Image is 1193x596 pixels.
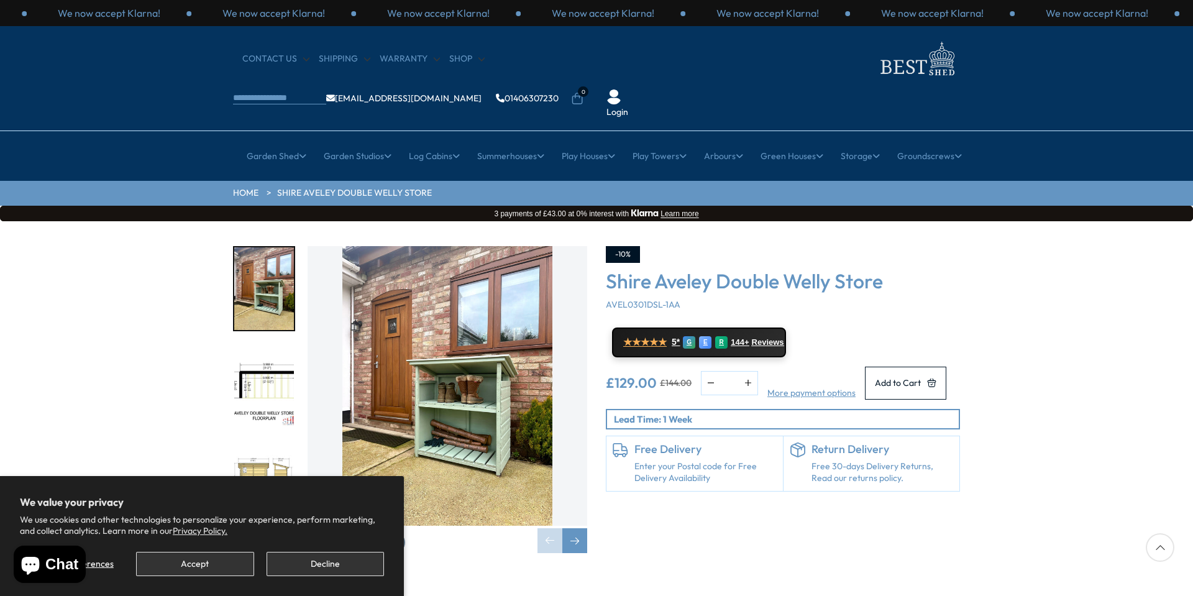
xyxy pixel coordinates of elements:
[552,6,654,20] p: We now accept Klarna!
[409,140,460,172] a: Log Cabins
[496,94,559,103] a: 01406307230
[897,140,962,172] a: Groundscrews
[324,140,391,172] a: Garden Studios
[716,6,819,20] p: We now accept Klarna!
[277,187,432,199] a: Shire Aveley Double Welly Store
[562,140,615,172] a: Play Houses
[634,461,777,485] a: Enter your Postal code for Free Delivery Availability
[606,299,680,310] span: AVEL0301DSL-1AA
[1015,6,1179,20] div: 3 / 3
[606,269,960,293] h3: Shire Aveley Double Welly Store
[1046,6,1148,20] p: We now accept Klarna!
[222,6,325,20] p: We now accept Klarna!
[811,442,954,456] h6: Return Delivery
[326,94,482,103] a: [EMAIL_ADDRESS][DOMAIN_NAME]
[614,413,959,426] p: Lead Time: 1 Week
[731,337,749,347] span: 144+
[387,6,490,20] p: We now accept Klarna!
[699,336,711,349] div: E
[247,140,306,172] a: Garden Shed
[865,367,946,400] button: Add to Cart
[606,376,657,390] ins: £129.00
[234,345,294,428] img: AveleyDoubleWellyStoreFLOORPLAN_c3c62fd1-4bd9-4aa2-89b3-3db2cd8ee9aa_200x200.jpg
[58,6,160,20] p: We now accept Klarna!
[660,378,692,387] del: £144.00
[356,6,521,20] div: 2 / 3
[449,53,485,65] a: Shop
[233,187,258,199] a: HOME
[27,6,191,20] div: 3 / 3
[875,378,921,387] span: Add to Cart
[233,344,295,429] div: 2 / 12
[623,336,667,348] span: ★★★★★
[233,441,295,526] div: 3 / 12
[20,514,384,536] p: We use cookies and other technologies to personalize your experience, perform marketing, and coll...
[881,6,984,20] p: We now accept Klarna!
[612,328,786,357] a: ★★★★★ 5* G E R 144+ Reviews
[606,246,640,263] div: -10%
[20,496,384,508] h2: We value your privacy
[761,140,823,172] a: Green Houses
[173,525,227,536] a: Privacy Policy.
[267,552,384,576] button: Decline
[767,387,856,400] a: More payment options
[571,93,583,105] a: 0
[234,442,294,525] img: AveleyDoubleWellyStoreMMFT_3bb48eb1-ef66-4a3b-ab07-f7314daec905_200x200.jpg
[234,247,294,330] img: IMG_0140_08811aa7-21fa-489b-859c-59cb044df948_200x200.jpg
[308,246,587,553] div: 1 / 12
[634,442,777,456] h6: Free Delivery
[683,336,695,349] div: G
[562,528,587,553] div: Next slide
[606,106,628,119] a: Login
[136,552,254,576] button: Accept
[606,89,621,104] img: User Icon
[633,140,687,172] a: Play Towers
[308,246,587,526] img: Shire Aveley Double Welly Store - Best Shed
[850,6,1015,20] div: 2 / 3
[537,528,562,553] div: Previous slide
[10,546,89,586] inbox-online-store-chat: Shopify online store chat
[752,337,784,347] span: Reviews
[873,39,960,79] img: logo
[704,140,743,172] a: Arbours
[685,6,850,20] div: 1 / 3
[578,86,588,97] span: 0
[380,53,440,65] a: Warranty
[811,461,954,485] p: Free 30-days Delivery Returns, Read our returns policy.
[477,140,544,172] a: Summerhouses
[521,6,685,20] div: 3 / 3
[841,140,880,172] a: Storage
[242,53,309,65] a: CONTACT US
[319,53,370,65] a: Shipping
[715,336,728,349] div: R
[233,246,295,331] div: 1 / 12
[191,6,356,20] div: 1 / 3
